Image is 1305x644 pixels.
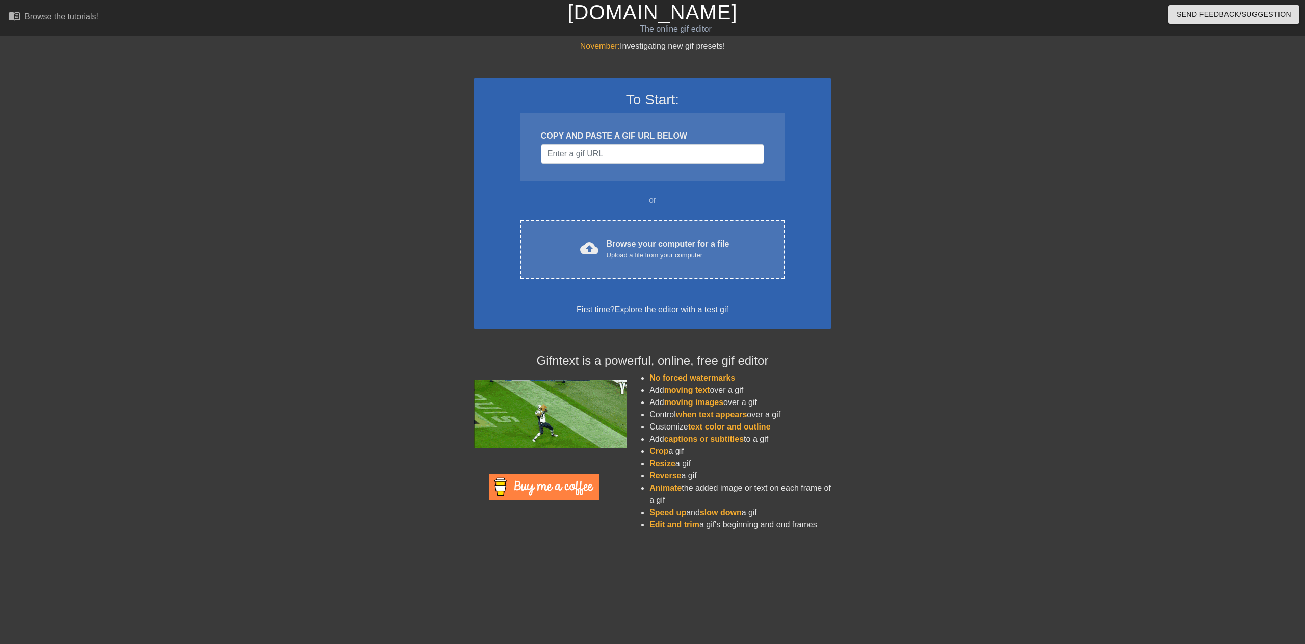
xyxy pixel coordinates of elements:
[24,12,98,21] div: Browse the tutorials!
[649,508,686,517] span: Speed up
[489,474,599,500] img: Buy Me A Coffee
[474,40,831,52] div: Investigating new gif presets!
[649,384,831,396] li: Add over a gif
[649,433,831,445] li: Add to a gif
[487,91,818,109] h3: To Start:
[615,305,728,314] a: Explore the editor with a test gif
[1177,8,1291,21] span: Send Feedback/Suggestion
[664,386,710,394] span: moving text
[8,10,98,25] a: Browse the tutorials!
[607,238,729,260] div: Browse your computer for a file
[541,144,764,164] input: Username
[649,482,831,506] li: the added image or text on each frame of a gif
[676,410,747,419] span: when text appears
[649,506,831,519] li: and a gif
[649,421,831,433] li: Customize
[501,194,804,206] div: or
[607,250,729,260] div: Upload a file from your computer
[649,409,831,421] li: Control over a gif
[664,398,723,407] span: moving images
[474,380,627,448] img: football_small.gif
[1168,5,1299,24] button: Send Feedback/Suggestion
[487,304,818,316] div: First time?
[649,445,831,458] li: a gif
[8,10,20,22] span: menu_book
[440,23,911,35] div: The online gif editor
[700,508,742,517] span: slow down
[649,520,699,529] span: Edit and trim
[649,396,831,409] li: Add over a gif
[567,1,737,23] a: [DOMAIN_NAME]
[649,373,735,382] span: No forced watermarks
[649,484,682,492] span: Animate
[688,422,771,431] span: text color and outline
[649,470,831,482] li: a gif
[580,239,598,257] span: cloud_upload
[649,458,831,470] li: a gif
[474,354,831,368] h4: Gifntext is a powerful, online, free gif editor
[664,435,744,443] span: captions or subtitles
[649,459,675,468] span: Resize
[580,42,620,50] span: November:
[649,519,831,531] li: a gif's beginning and end frames
[649,471,681,480] span: Reverse
[541,130,764,142] div: COPY AND PASTE A GIF URL BELOW
[649,447,668,455] span: Crop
